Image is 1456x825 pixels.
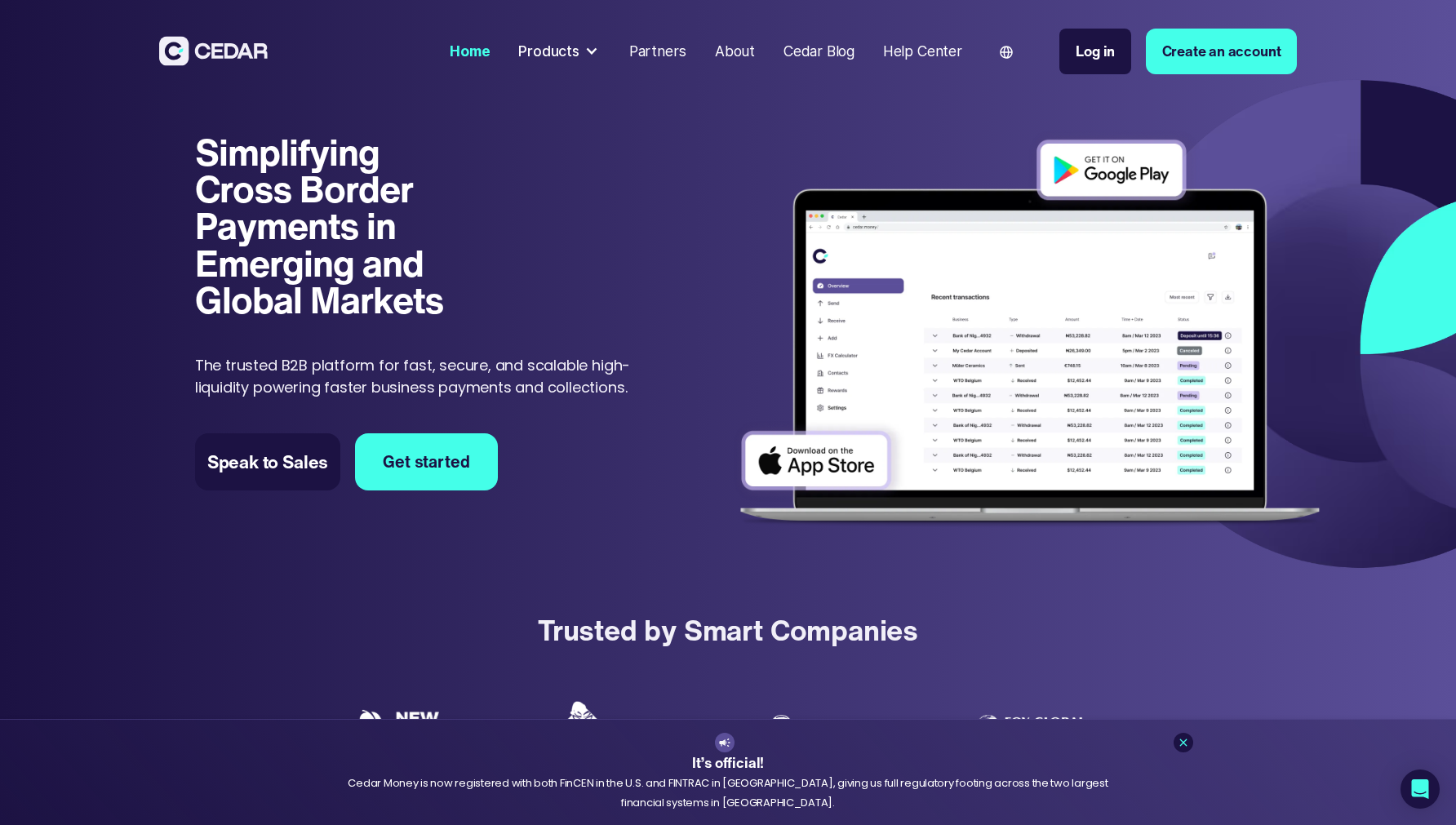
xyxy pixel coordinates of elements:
div: Cedar Blog [783,41,855,62]
div: Products [518,41,579,62]
div: Partners [629,41,686,62]
div: Home [450,41,490,62]
div: Log in [1076,41,1115,62]
a: Log in [1059,29,1131,74]
div: About [715,41,755,62]
div: Help Center [883,41,962,62]
a: About [708,33,761,70]
a: Get started [355,433,499,490]
img: world icon [1000,46,1013,59]
a: Create an account [1146,29,1298,74]
a: Cedar Blog [776,33,862,70]
img: New Marine logo [356,709,478,742]
h1: Simplifying Cross Border Payments in Emerging and Global Markets [195,134,472,319]
div: Open Intercom Messenger [1401,770,1440,809]
a: Speak to Sales [195,433,340,490]
p: The trusted B2B platform for fast, secure, and scalable high-liquidity powering faster business p... [195,354,656,398]
div: Products [512,33,608,69]
img: Adebisi Foods logo [563,700,686,751]
img: Smarty Global logo [770,715,893,737]
a: Help Center [876,33,969,70]
a: Partners [622,33,694,70]
a: Home [443,33,498,70]
img: Dashboard of transactions [727,128,1333,540]
img: Foy Global Investments Limited Logo [978,715,1100,737]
